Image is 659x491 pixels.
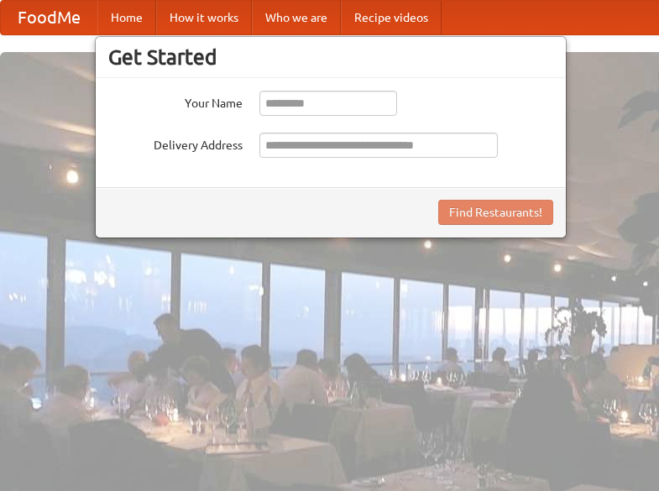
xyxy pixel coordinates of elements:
[108,133,243,154] label: Delivery Address
[108,44,553,70] h3: Get Started
[108,91,243,112] label: Your Name
[97,1,156,34] a: Home
[438,200,553,225] button: Find Restaurants!
[341,1,442,34] a: Recipe videos
[252,1,341,34] a: Who we are
[156,1,252,34] a: How it works
[1,1,97,34] a: FoodMe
